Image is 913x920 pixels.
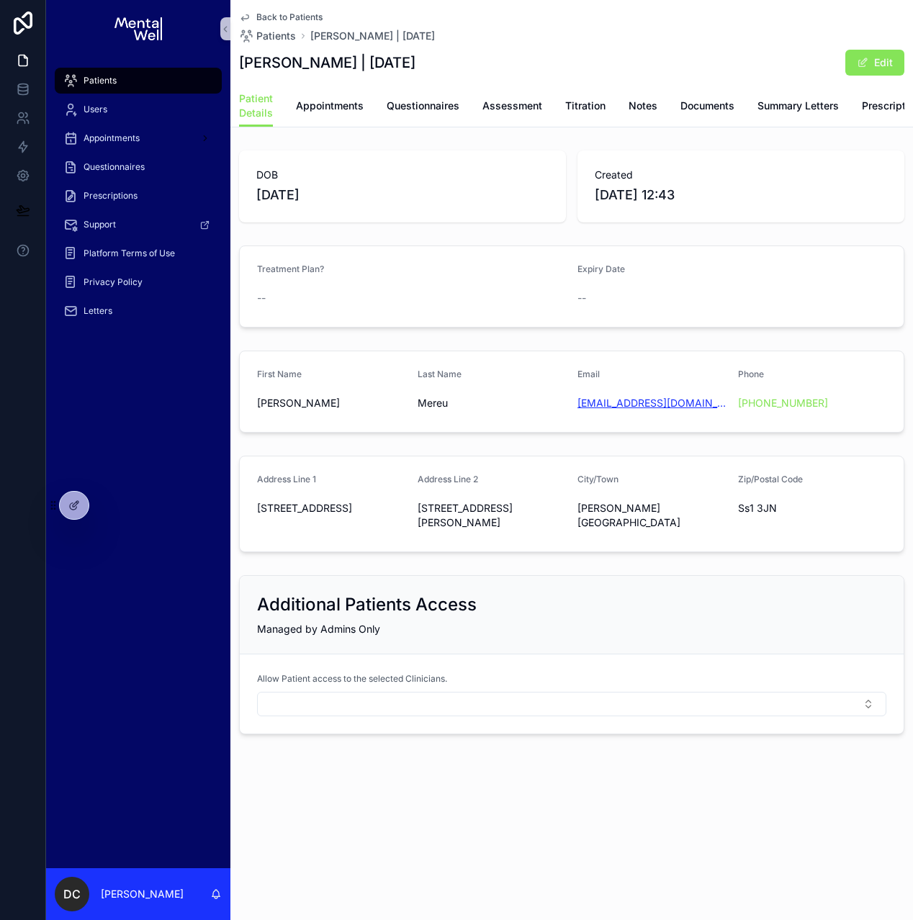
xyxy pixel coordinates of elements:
span: [PERSON_NAME] [257,396,406,410]
span: Titration [565,99,606,113]
span: Patients [84,75,117,86]
a: Prescriptions [55,183,222,209]
a: Appointments [296,93,364,122]
span: Back to Patients [256,12,323,23]
a: [PHONE_NUMBER] [738,396,828,410]
span: [DATE] 12:43 [595,185,887,205]
span: Mereu [418,396,567,410]
span: Ss1 3JN [738,501,887,515]
h1: [PERSON_NAME] | [DATE] [239,53,415,73]
a: Documents [680,93,734,122]
div: scrollable content [46,58,230,343]
a: Assessment [482,93,542,122]
a: Privacy Policy [55,269,222,295]
img: App logo [114,17,161,40]
span: Appointments [84,132,140,144]
span: [DATE] [256,185,549,205]
span: [STREET_ADDRESS][PERSON_NAME] [418,501,567,530]
span: Privacy Policy [84,276,143,288]
a: [EMAIL_ADDRESS][DOMAIN_NAME] [577,396,727,410]
span: Patient Details [239,91,273,120]
span: Patients [256,29,296,43]
span: Support [84,219,116,230]
span: Users [84,104,107,115]
a: Notes [629,93,657,122]
span: Documents [680,99,734,113]
a: Patients [239,29,296,43]
a: [PERSON_NAME] | [DATE] [310,29,435,43]
span: Created [595,168,887,182]
span: Address Line 1 [257,474,316,484]
span: [PERSON_NAME][GEOGRAPHIC_DATA] [577,501,727,530]
a: Support [55,212,222,238]
a: Patient Details [239,86,273,127]
span: Platform Terms of Use [84,248,175,259]
span: First Name [257,369,302,379]
span: Allow Patient access to the selected Clinicians. [257,673,447,685]
span: Summary Letters [757,99,839,113]
span: Address Line 2 [418,474,478,484]
span: Last Name [418,369,462,379]
a: Summary Letters [757,93,839,122]
span: Email [577,369,600,379]
span: Managed by Admins Only [257,623,380,635]
span: Phone [738,369,764,379]
a: Questionnaires [55,154,222,180]
span: Letters [84,305,112,317]
span: DC [63,885,81,903]
button: Edit [845,50,904,76]
span: Appointments [296,99,364,113]
span: Notes [629,99,657,113]
a: Questionnaires [387,93,459,122]
span: Questionnaires [84,161,145,173]
a: Back to Patients [239,12,323,23]
span: Expiry Date [577,263,625,274]
a: Platform Terms of Use [55,240,222,266]
span: -- [577,291,586,305]
a: Appointments [55,125,222,151]
a: Titration [565,93,606,122]
span: -- [257,291,266,305]
span: Questionnaires [387,99,459,113]
button: Select Button [257,692,886,716]
p: [PERSON_NAME] [101,887,184,901]
a: Patients [55,68,222,94]
h2: Additional Patients Access [257,593,477,616]
span: [STREET_ADDRESS] [257,501,406,515]
a: Letters [55,298,222,324]
span: Prescriptions [84,190,138,202]
span: City/Town [577,474,619,484]
span: DOB [256,168,549,182]
span: Assessment [482,99,542,113]
span: Treatment Plan? [257,263,324,274]
span: Zip/Postal Code [738,474,803,484]
a: Users [55,96,222,122]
